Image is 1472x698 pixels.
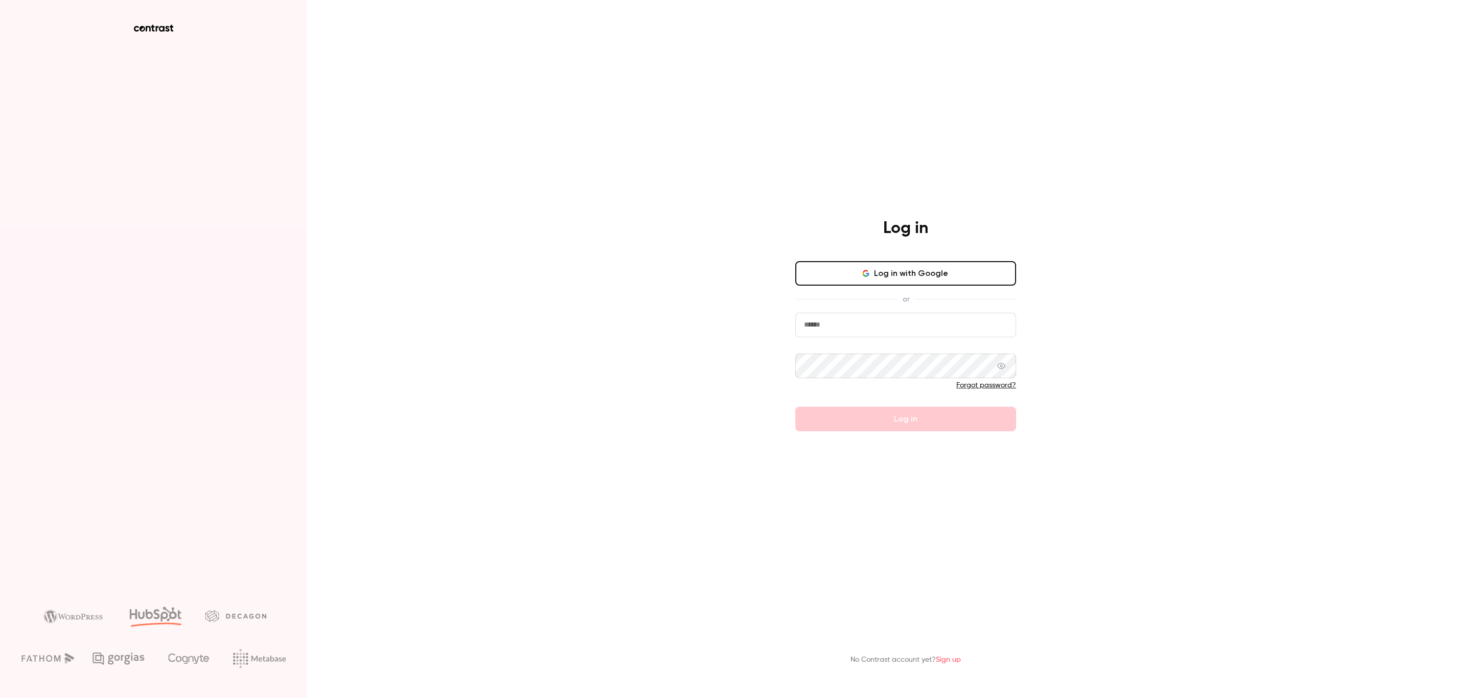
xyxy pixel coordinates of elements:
a: Forgot password? [956,382,1016,389]
img: decagon [205,610,266,621]
p: No Contrast account yet? [850,655,961,665]
button: Log in with Google [795,261,1016,286]
h4: Log in [883,218,928,239]
span: or [898,294,914,305]
a: Sign up [936,656,961,663]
